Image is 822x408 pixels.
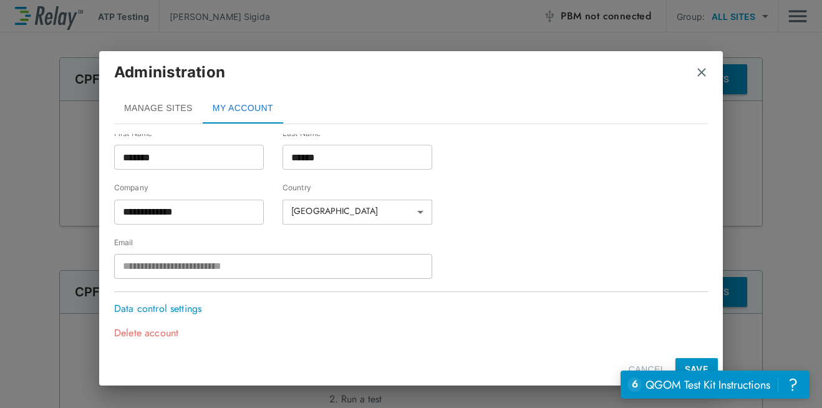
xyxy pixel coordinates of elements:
[283,182,451,193] label: Country
[114,94,203,124] button: MANAGE SITES
[695,66,708,79] button: close
[695,66,708,79] img: Close
[283,195,432,228] div: [GEOGRAPHIC_DATA]
[114,301,208,316] p: Data control settings
[114,237,451,248] label: Email
[114,182,283,193] label: Company
[675,358,718,381] button: SAVE
[114,326,195,341] p: Delete account
[621,371,810,399] iframe: Resource center
[114,61,225,84] p: Administration
[203,94,283,124] button: MY ACCOUNT
[624,358,670,381] button: CANCEL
